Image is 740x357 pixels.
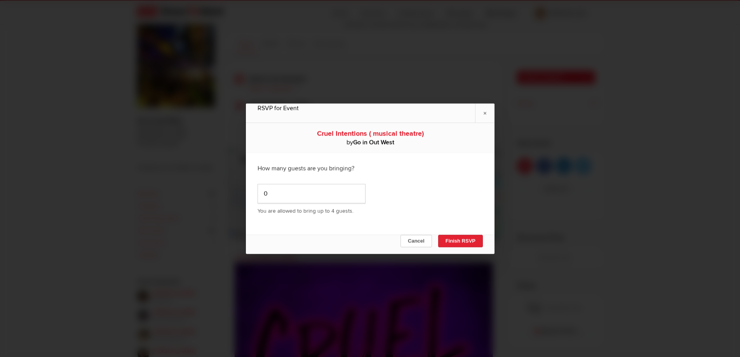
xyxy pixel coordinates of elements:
div: How many guests are you bringing? [258,158,483,178]
div: Cruel Intentions ( musical theatre) [258,129,483,138]
a: × [475,103,494,122]
b: Go in Out West [353,138,394,146]
div: RSVP for Event [258,103,483,113]
button: Finish RSVP [438,235,482,247]
div: by [258,138,483,146]
p: You are allowed to bring up to 4 guests. [258,207,483,215]
button: Cancel [400,235,432,247]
